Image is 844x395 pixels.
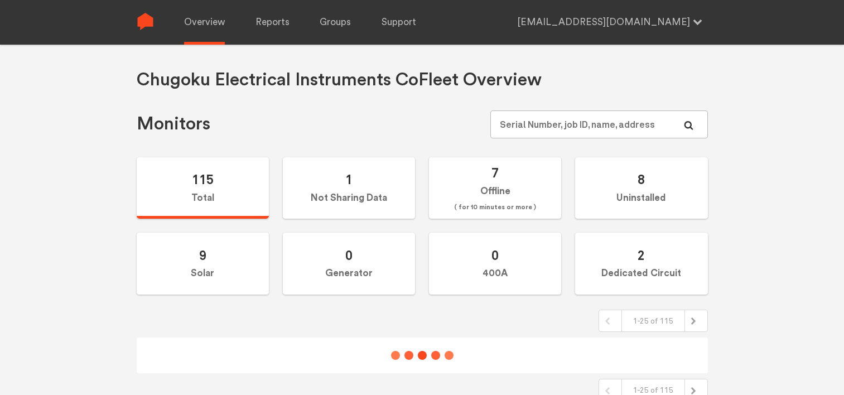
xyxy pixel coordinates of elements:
label: Offline [429,157,561,219]
img: Sense Logo [137,13,154,30]
div: 1-25 of 115 [621,310,685,331]
span: 1 [345,171,353,187]
span: 0 [491,247,499,263]
label: 400A [429,233,561,295]
input: Serial Number, job ID, name, address [490,110,707,138]
h1: Monitors [137,113,210,136]
span: 2 [638,247,645,263]
label: Generator [283,233,415,295]
label: Uninstalled [575,157,707,219]
span: 7 [491,165,499,181]
span: 0 [345,247,353,263]
label: Total [137,157,269,219]
label: Dedicated Circuit [575,233,707,295]
label: Solar [137,233,269,295]
span: 9 [199,247,206,263]
span: ( for 10 minutes or more ) [454,201,536,214]
span: 8 [638,171,645,187]
h1: Chugoku Electrical Instruments Co Fleet Overview [137,69,542,91]
span: 115 [192,171,214,187]
label: Not Sharing Data [283,157,415,219]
